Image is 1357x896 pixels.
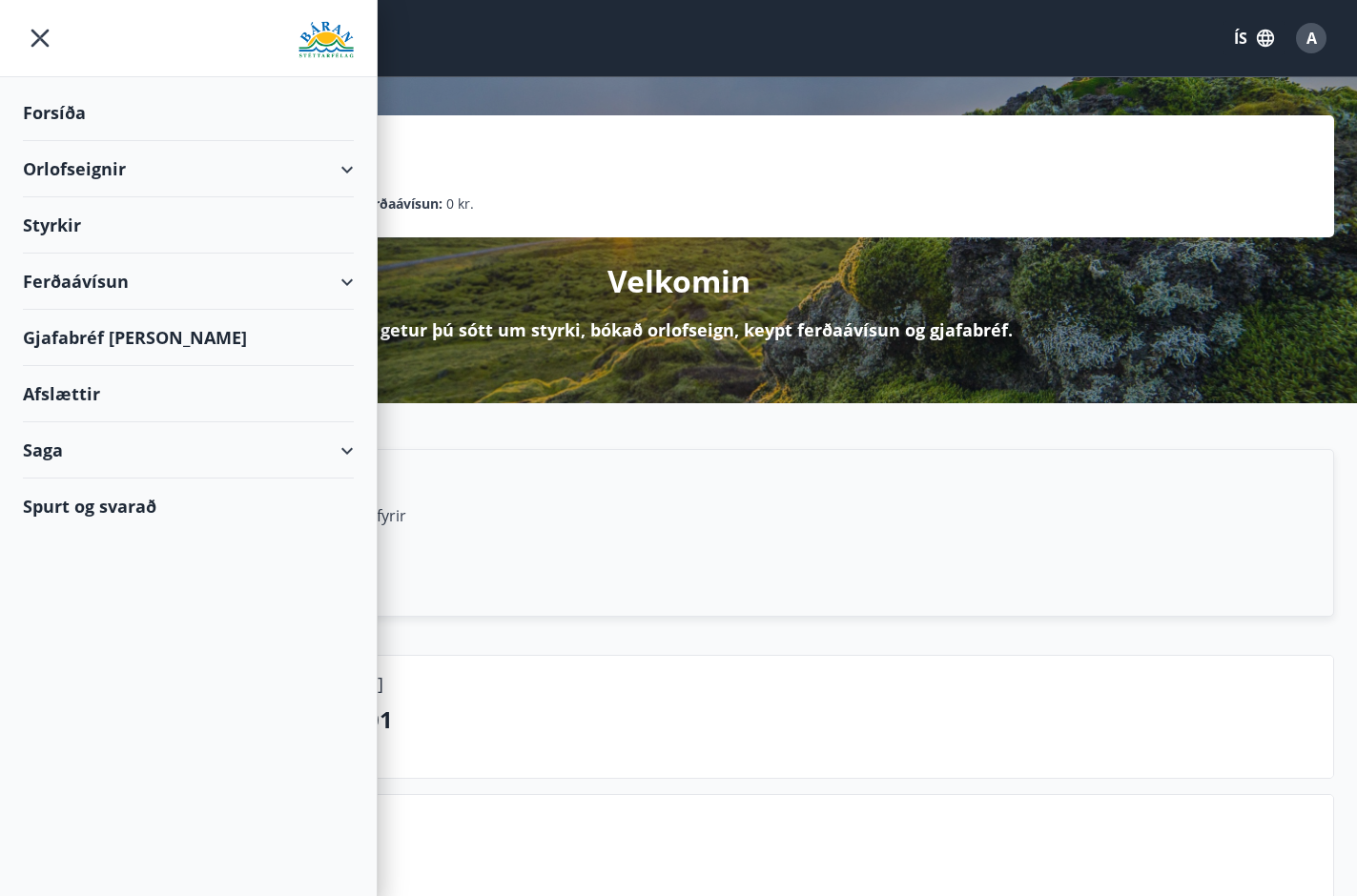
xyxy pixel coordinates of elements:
p: Ferðaávísun : [359,193,442,214]
div: Styrkir [23,197,354,254]
p: Ásatún 12 - íbúð 101 [163,703,1318,736]
span: 0 kr. [446,193,474,214]
button: ÍS [1223,21,1285,55]
p: Velkomin [607,260,750,302]
p: Hér getur þú sótt um styrki, bókað orlofseign, keypt ferðaávísun og gjafabréf. [344,317,1013,342]
div: Orlofseignir [23,141,354,197]
button: menu [23,21,57,55]
div: Ferðaávísun [23,254,354,310]
img: union_logo [298,21,354,59]
span: A [1306,28,1317,49]
div: Forsíða [23,85,354,141]
div: Spurt og svarað [23,479,354,534]
p: Spurt og svarað [163,843,1318,875]
div: Gjafabréf [PERSON_NAME] [23,310,354,366]
div: Saga [23,422,354,479]
button: A [1288,15,1334,61]
div: Afslættir [23,366,354,422]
